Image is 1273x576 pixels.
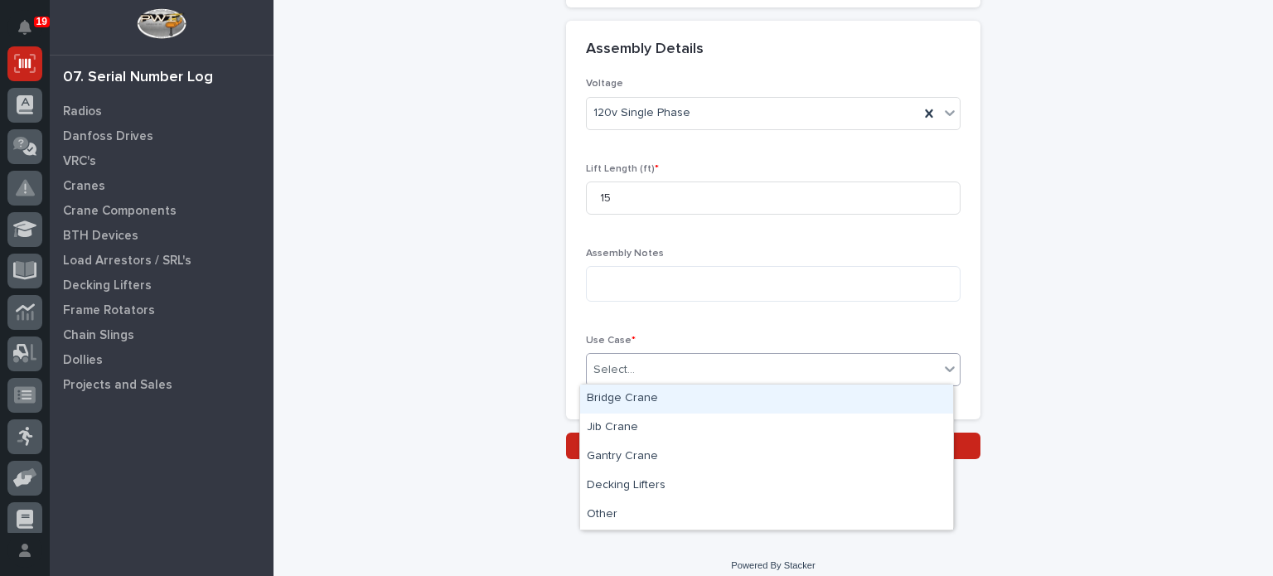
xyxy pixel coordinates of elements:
[63,353,103,368] p: Dollies
[36,16,47,27] p: 19
[63,328,134,343] p: Chain Slings
[63,129,153,144] p: Danfoss Drives
[63,179,105,194] p: Cranes
[63,303,155,318] p: Frame Rotators
[137,8,186,39] img: Workspace Logo
[50,198,273,223] a: Crane Components
[580,443,953,472] div: Gantry Crane
[586,249,664,259] span: Assembly Notes
[50,347,273,372] a: Dollies
[580,501,953,530] div: Other
[50,99,273,123] a: Radios
[21,20,42,46] div: Notifications19
[566,433,980,459] button: Save
[580,414,953,443] div: Jib Crane
[63,69,213,87] div: 07. Serial Number Log
[593,361,635,379] div: Select...
[63,254,191,269] p: Load Arrestors / SRL's
[586,336,636,346] span: Use Case
[593,104,690,122] span: 120v Single Phase
[50,372,273,397] a: Projects and Sales
[63,278,152,293] p: Decking Lifters
[586,41,704,59] h2: Assembly Details
[63,104,102,119] p: Radios
[63,378,172,393] p: Projects and Sales
[7,10,42,45] button: Notifications
[580,385,953,414] div: Bridge Crane
[50,123,273,148] a: Danfoss Drives
[50,273,273,298] a: Decking Lifters
[50,248,273,273] a: Load Arrestors / SRL's
[50,298,273,322] a: Frame Rotators
[580,472,953,501] div: Decking Lifters
[50,173,273,198] a: Cranes
[731,560,815,570] a: Powered By Stacker
[586,79,623,89] span: Voltage
[63,204,177,219] p: Crane Components
[586,164,659,174] span: Lift Length (ft)
[63,229,138,244] p: BTH Devices
[63,154,96,169] p: VRC's
[50,322,273,347] a: Chain Slings
[50,148,273,173] a: VRC's
[50,223,273,248] a: BTH Devices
